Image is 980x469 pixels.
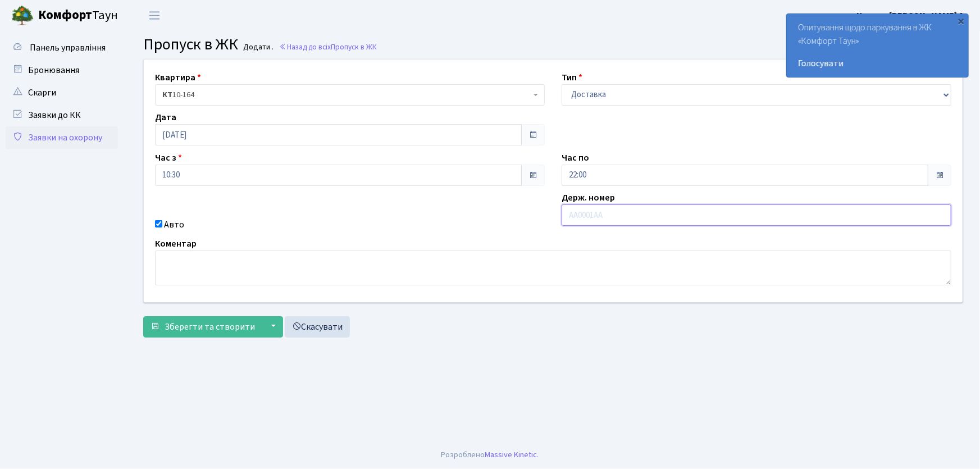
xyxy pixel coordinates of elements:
a: Голосувати [798,57,957,70]
input: AA0001AA [562,204,951,226]
b: Цитрус [PERSON_NAME] А. [856,10,967,22]
a: Скарги [6,81,118,104]
span: <b>КТ</b>&nbsp;&nbsp;&nbsp;&nbsp;10-164 [162,89,531,101]
label: Час з [155,151,182,165]
label: Авто [164,218,184,231]
a: Скасувати [285,316,350,338]
span: <b>КТ</b>&nbsp;&nbsp;&nbsp;&nbsp;10-164 [155,84,545,106]
b: Комфорт [38,6,92,24]
a: Massive Kinetic [485,449,537,461]
a: Заявки до КК [6,104,118,126]
img: logo.png [11,4,34,27]
div: Розроблено . [441,449,539,461]
label: Тип [562,71,582,84]
a: Цитрус [PERSON_NAME] А. [856,9,967,22]
b: КТ [162,89,172,101]
label: Квартира [155,71,201,84]
span: Пропуск в ЖК [331,42,377,52]
span: Зберегти та створити [165,321,255,333]
label: Час по [562,151,589,165]
label: Дата [155,111,176,124]
small: Додати . [241,43,274,52]
a: Панель управління [6,37,118,59]
label: Держ. номер [562,191,615,204]
label: Коментар [155,237,197,251]
div: Опитування щодо паркування в ЖК «Комфорт Таун» [787,14,968,77]
span: Пропуск в ЖК [143,33,238,56]
div: × [956,15,967,26]
span: Панель управління [30,42,106,54]
span: Таун [38,6,118,25]
button: Зберегти та створити [143,316,262,338]
button: Переключити навігацію [140,6,168,25]
a: Назад до всіхПропуск в ЖК [279,42,377,52]
a: Бронювання [6,59,118,81]
a: Заявки на охорону [6,126,118,149]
